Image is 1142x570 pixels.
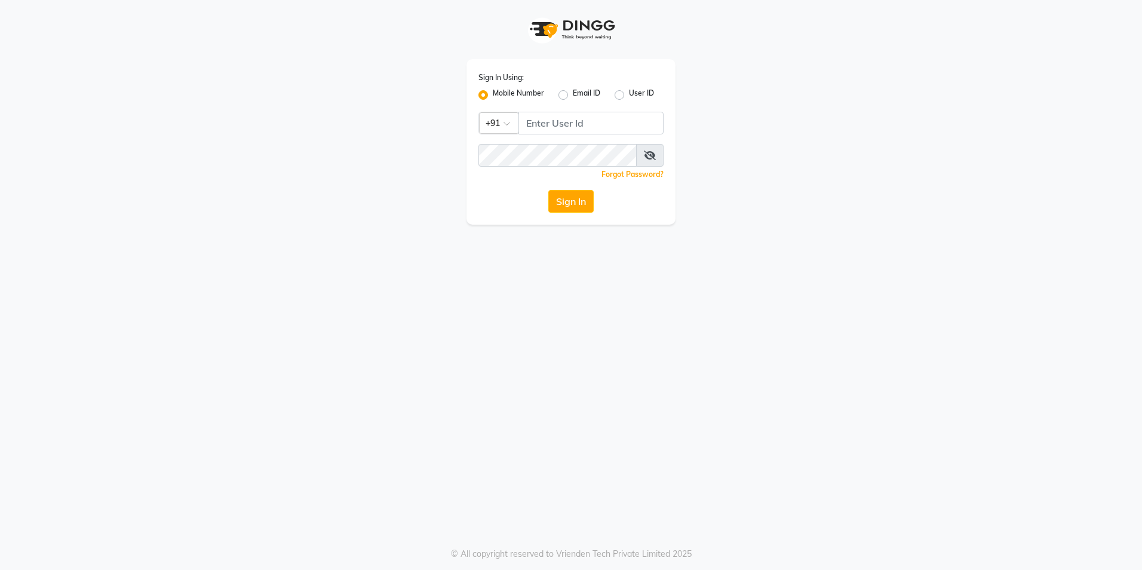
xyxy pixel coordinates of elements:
button: Sign In [548,190,594,213]
img: logo1.svg [523,12,619,47]
label: Mobile Number [493,88,544,102]
a: Forgot Password? [601,170,664,179]
label: User ID [629,88,654,102]
label: Sign In Using: [478,72,524,83]
label: Email ID [573,88,600,102]
input: Username [478,144,637,167]
input: Username [518,112,664,134]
